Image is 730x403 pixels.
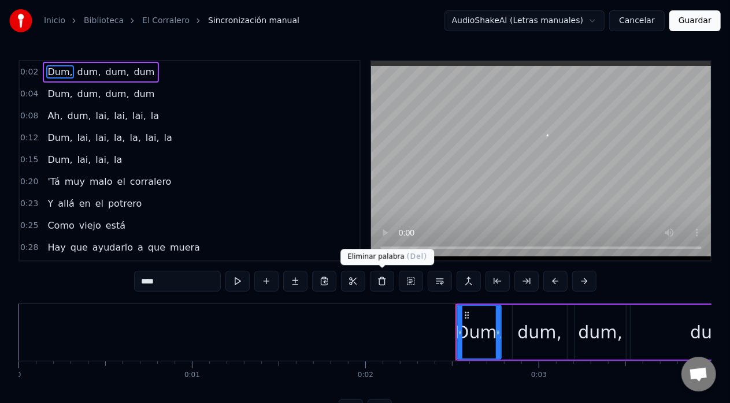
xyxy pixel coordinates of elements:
[46,219,75,232] span: Como
[340,249,434,265] div: Eliminar palabra
[531,371,547,380] div: 0:03
[129,131,142,144] span: la,
[76,131,92,144] span: lai,
[20,220,38,232] span: 0:25
[94,153,110,166] span: lai,
[105,219,127,232] span: está
[76,87,102,100] span: dum,
[20,88,38,100] span: 0:04
[84,15,124,27] a: Biblioteca
[66,109,92,122] span: dum,
[208,15,299,27] span: Sincronización manual
[358,371,373,380] div: 0:02
[609,10,665,31] button: Cancelar
[690,319,729,345] div: dum
[20,242,38,253] span: 0:28
[78,197,92,210] span: en
[105,87,131,100] span: dum,
[169,241,201,254] span: muera
[44,15,299,27] nav: breadcrumb
[69,241,89,254] span: que
[94,131,110,144] span: lai,
[46,131,73,144] span: Dum,
[147,241,166,254] span: que
[20,176,38,188] span: 0:20
[163,131,173,144] span: la
[88,175,114,188] span: malo
[150,109,160,122] span: la
[133,87,156,100] span: dum
[144,131,161,144] span: lai,
[116,175,127,188] span: el
[46,153,73,166] span: Dum,
[142,15,190,27] a: El Corralero
[57,197,76,210] span: allá
[407,252,427,260] span: ( Del )
[95,109,111,122] span: lai,
[681,357,716,391] div: Chat abierto
[9,9,32,32] img: youka
[518,319,562,345] div: dum,
[46,241,66,254] span: Hay
[20,154,38,166] span: 0:15
[94,197,105,210] span: el
[46,175,61,188] span: 'Tá
[46,197,54,210] span: Y
[131,109,147,122] span: lai,
[44,15,65,27] a: Inicio
[113,131,126,144] span: la,
[113,109,129,122] span: lai,
[64,175,86,188] span: muy
[20,198,38,210] span: 0:23
[78,219,102,232] span: viejo
[129,175,173,188] span: corralero
[184,371,200,380] div: 0:01
[105,65,131,79] span: dum,
[133,65,156,79] span: dum
[669,10,721,31] button: Guardar
[20,132,38,144] span: 0:12
[76,65,102,79] span: dum,
[107,197,143,210] span: potrero
[20,66,38,78] span: 0:02
[136,241,144,254] span: a
[46,109,64,122] span: Ah,
[76,153,92,166] span: lai,
[113,153,123,166] span: la
[456,319,503,345] div: Dum,
[91,241,134,254] span: ayudarlo
[20,110,38,122] span: 0:08
[17,371,21,380] div: 0
[579,319,623,345] div: dum,
[46,65,73,79] span: Dum,
[46,87,73,100] span: Dum,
